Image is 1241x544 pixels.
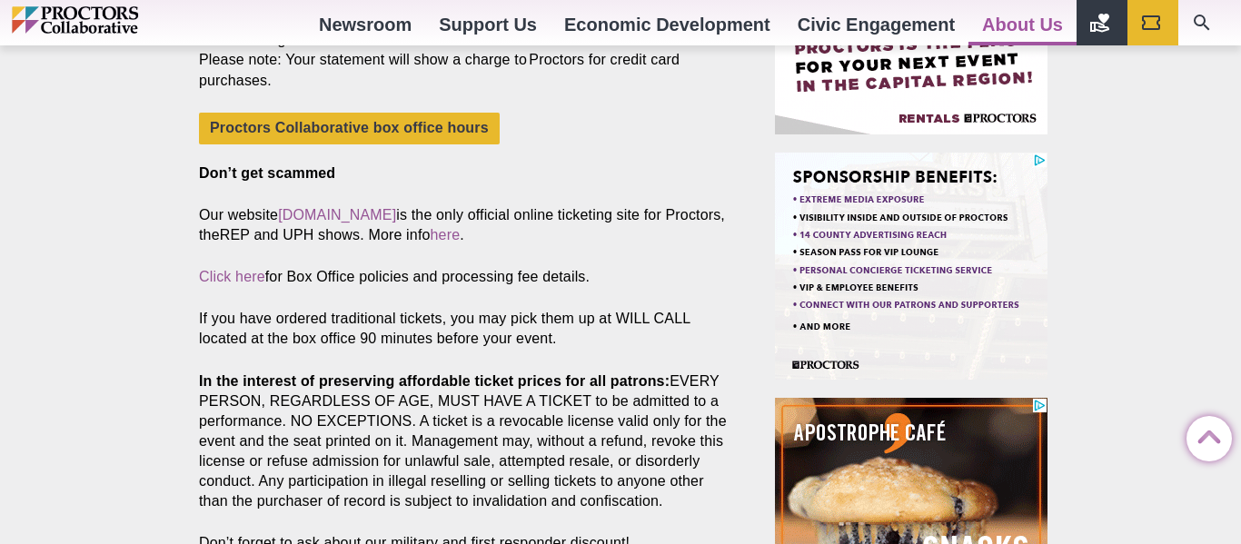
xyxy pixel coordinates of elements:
a: [DOMAIN_NAME] [278,207,396,223]
p: If you have ordered traditional tickets, you may pick them up at WILL CALL located at the box off... [199,309,733,349]
p: Click to go to our web ticket store. Please note: Your statement will show a charge to Proctors f... [199,10,733,90]
a: Back to Top [1186,417,1223,453]
a: Proctors Collaborative box office hours [199,113,500,144]
a: Click here [199,269,265,284]
strong: In the interest of preserving affordable ticket prices for all patrons: [199,373,670,389]
p: Our website is the only official online ticketing site for Proctors, theREP and UPH shows. More i... [199,205,733,245]
iframe: Advertisement [775,153,1047,380]
strong: Don’t get scammed [199,165,335,181]
img: Proctors logo [12,6,216,34]
a: here [431,227,461,242]
p: EVERY PERSON, REGARDLESS OF AGE, MUST HAVE A TICKET to be admitted to a performance. NO EXCEPTION... [199,371,733,512]
p: for Box Office policies and processing fee details. [199,267,733,287]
